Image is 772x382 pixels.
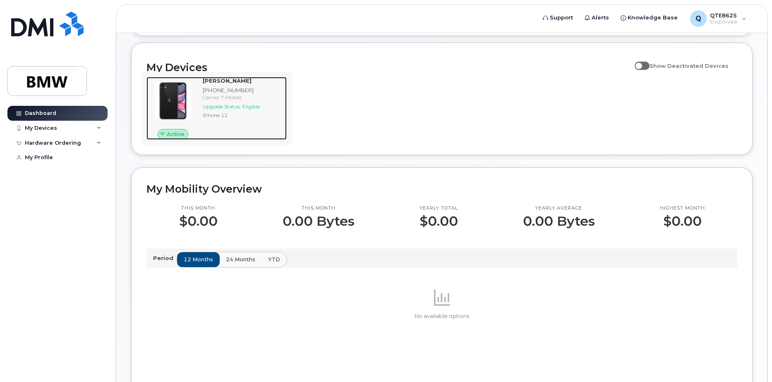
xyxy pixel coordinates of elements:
p: Yearly total [420,205,458,212]
img: iPhone_11.jpg [153,81,193,121]
a: Alerts [579,10,615,26]
span: 24 months [226,255,255,263]
p: This month [179,205,218,212]
strong: [PERSON_NAME] [203,77,252,84]
div: Carrier: T-Mobile [203,94,283,101]
span: QTE8625 [710,12,738,19]
p: Yearly average [523,205,595,212]
p: 0.00 Bytes [283,214,355,229]
h2: My Mobility Overview [146,183,737,195]
span: Support [550,14,573,22]
span: Show Deactivated Devices [650,62,729,69]
a: Active[PERSON_NAME][PHONE_NUMBER]Carrier: T-MobileUpgrade Status:EligibleiPhone 11 [146,77,287,140]
h2: My Devices [146,61,631,74]
p: Highest month [660,205,705,212]
span: Eligible [242,103,260,110]
input: Show Deactivated Devices [635,58,641,64]
p: Period [153,254,177,262]
p: $0.00 [420,214,458,229]
span: Employee [710,19,738,25]
iframe: Messenger Launcher [736,346,766,376]
span: YTD [268,255,280,263]
p: $0.00 [179,214,218,229]
span: Knowledge Base [628,14,678,22]
p: 0.00 Bytes [523,214,595,229]
a: Support [537,10,579,26]
div: QTE8625 [684,10,752,27]
span: Upgrade Status: [203,103,241,110]
span: Active [167,130,185,138]
p: $0.00 [660,214,705,229]
a: Knowledge Base [615,10,683,26]
div: [PHONE_NUMBER] [203,86,283,94]
span: Alerts [592,14,609,22]
span: Q [695,14,701,24]
p: No available options [146,313,737,320]
p: This month [283,205,355,212]
div: iPhone 11 [203,112,283,119]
